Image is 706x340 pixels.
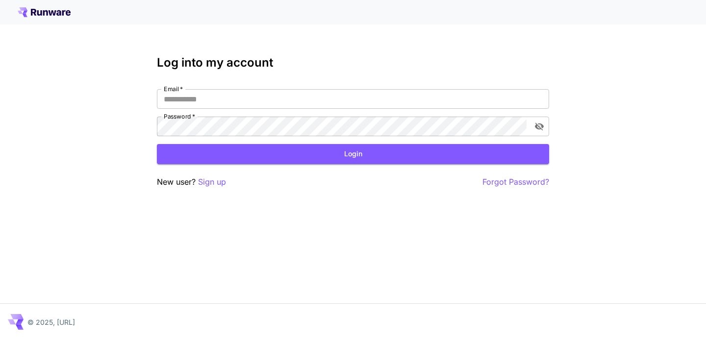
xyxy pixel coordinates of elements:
p: © 2025, [URL] [27,317,75,327]
p: New user? [157,176,226,188]
button: Sign up [198,176,226,188]
button: toggle password visibility [530,118,548,135]
h3: Log into my account [157,56,549,70]
button: Login [157,144,549,164]
label: Password [164,112,195,121]
label: Email [164,85,183,93]
button: Forgot Password? [482,176,549,188]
